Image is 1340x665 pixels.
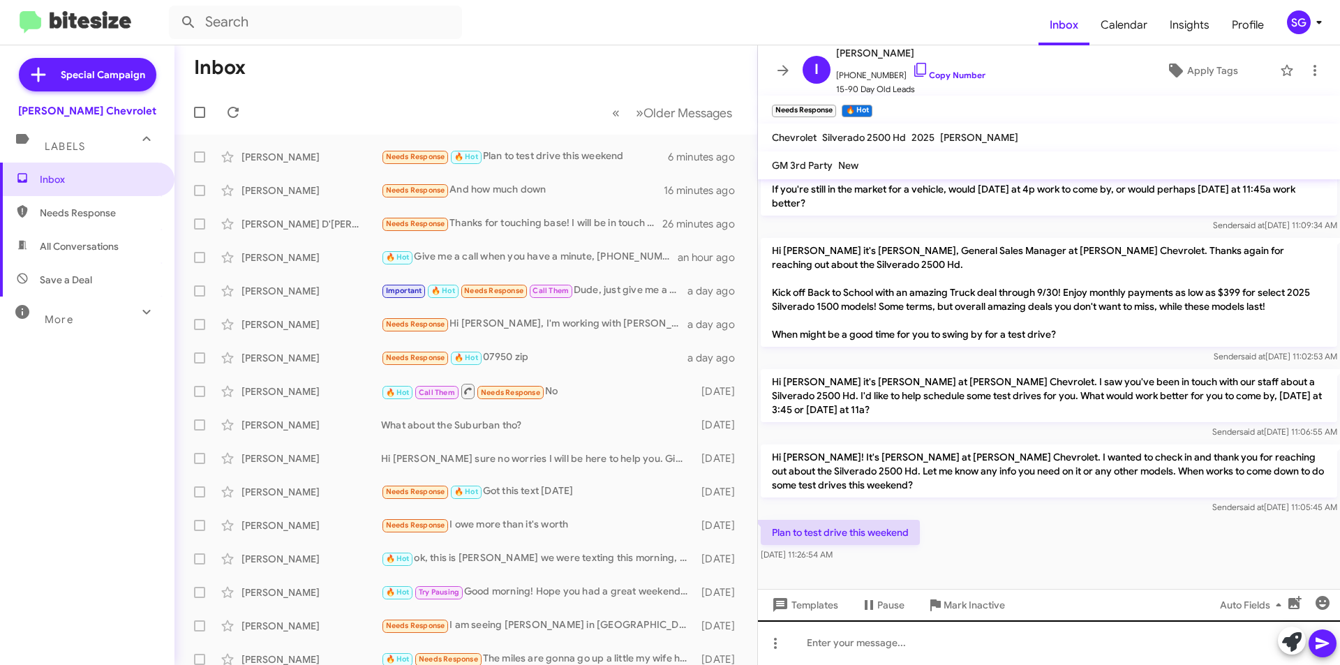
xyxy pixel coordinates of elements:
[454,353,478,362] span: 🔥 Hot
[1212,502,1337,512] span: Sender [DATE] 11:05:45 AM
[381,283,687,299] div: Dude, just give me a call. I have 15mins b4 this conference call at 11:30am
[40,273,92,287] span: Save a Deal
[694,619,746,633] div: [DATE]
[694,518,746,532] div: [DATE]
[241,585,381,599] div: [PERSON_NAME]
[687,351,746,365] div: a day ago
[1038,5,1089,45] a: Inbox
[381,418,694,432] div: What about the Suburban tho?
[849,592,916,618] button: Pause
[822,131,906,144] span: Silverado 2500 Hd
[386,621,445,630] span: Needs Response
[694,585,746,599] div: [DATE]
[761,444,1337,498] p: Hi [PERSON_NAME]! It's [PERSON_NAME] at [PERSON_NAME] Chevrolet. I wanted to check in and thank y...
[481,388,540,397] span: Needs Response
[45,313,73,326] span: More
[627,98,740,127] button: Next
[1159,5,1221,45] a: Insights
[241,150,381,164] div: [PERSON_NAME]
[419,388,455,397] span: Call Them
[381,350,687,366] div: 07950 zip
[694,552,746,566] div: [DATE]
[169,6,462,39] input: Search
[694,418,746,432] div: [DATE]
[1187,58,1238,83] span: Apply Tags
[241,217,381,231] div: [PERSON_NAME] D'[PERSON_NAME]
[381,182,664,198] div: And how much down
[386,286,422,295] span: Important
[241,552,381,566] div: [PERSON_NAME]
[612,104,620,121] span: «
[761,520,920,545] p: Plan to test drive this weekend
[1212,426,1337,437] span: Sender [DATE] 11:06:55 AM
[381,249,678,265] div: Give me a call when you have a minute, [PHONE_NUMBER]
[241,418,381,432] div: [PERSON_NAME]
[45,140,85,153] span: Labels
[381,316,687,332] div: Hi [PERSON_NAME], I'm working with [PERSON_NAME].Thank you though.
[761,369,1337,422] p: Hi [PERSON_NAME] it's [PERSON_NAME] at [PERSON_NAME] Chevrolet. I saw you've been in touch with o...
[664,184,746,197] div: 16 minutes ago
[40,172,158,186] span: Inbox
[533,286,569,295] span: Call Them
[19,58,156,91] a: Special Campaign
[431,286,455,295] span: 🔥 Hot
[386,253,410,262] span: 🔥 Hot
[381,484,694,500] div: Got this text [DATE]
[18,104,156,118] div: [PERSON_NAME] Chevrolet
[1221,5,1275,45] span: Profile
[241,384,381,398] div: [PERSON_NAME]
[694,384,746,398] div: [DATE]
[386,219,445,228] span: Needs Response
[636,104,643,121] span: »
[687,317,746,331] div: a day ago
[836,45,985,61] span: [PERSON_NAME]
[381,149,668,165] div: Plan to test drive this weekend
[386,353,445,362] span: Needs Response
[61,68,145,82] span: Special Campaign
[241,184,381,197] div: [PERSON_NAME]
[604,98,628,127] button: Previous
[386,655,410,664] span: 🔥 Hot
[769,592,838,618] span: Templates
[1209,592,1298,618] button: Auto Fields
[761,238,1337,347] p: Hi [PERSON_NAME] it's [PERSON_NAME], General Sales Manager at [PERSON_NAME] Chevrolet. Thanks aga...
[1275,10,1325,34] button: SG
[814,59,819,81] span: I
[386,320,445,329] span: Needs Response
[687,284,746,298] div: a day ago
[241,251,381,264] div: [PERSON_NAME]
[694,485,746,499] div: [DATE]
[944,592,1005,618] span: Mark Inactive
[241,485,381,499] div: [PERSON_NAME]
[386,521,445,530] span: Needs Response
[454,152,478,161] span: 🔥 Hot
[916,592,1016,618] button: Mark Inactive
[772,159,833,172] span: GM 3rd Party
[1239,502,1264,512] span: said at
[758,592,849,618] button: Templates
[454,487,478,496] span: 🔥 Hot
[643,105,732,121] span: Older Messages
[1089,5,1159,45] a: Calendar
[877,592,904,618] span: Pause
[40,239,119,253] span: All Conversations
[838,159,858,172] span: New
[1213,220,1337,230] span: Sender [DATE] 11:09:34 AM
[381,584,694,600] div: Good morning! Hope you had a great weekend! Do you have any questions I can help with about the C...
[419,588,459,597] span: Try Pausing
[381,517,694,533] div: I owe more than it's worth
[772,105,836,117] small: Needs Response
[694,451,746,465] div: [DATE]
[241,518,381,532] div: [PERSON_NAME]
[836,61,985,82] span: [PHONE_NUMBER]
[241,351,381,365] div: [PERSON_NAME]
[1241,351,1265,361] span: said at
[1240,220,1265,230] span: said at
[668,150,746,164] div: 6 minutes ago
[194,57,246,79] h1: Inbox
[772,131,817,144] span: Chevrolet
[381,216,662,232] div: Thanks for touching base! I will be in touch if interested. Thanks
